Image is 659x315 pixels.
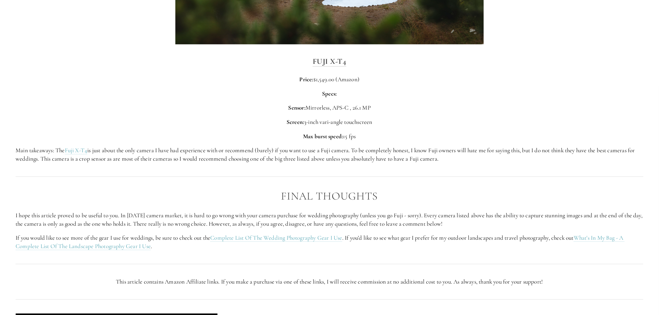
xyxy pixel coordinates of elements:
[16,146,643,163] p: Main takeaways: The is just about the only camera I have had experience with or recommend (barely...
[300,76,313,83] strong: Price:
[65,147,88,154] a: Fuji X-T4
[16,104,643,112] p: Mirrorless, APS-C , 26.1 MP
[313,57,346,66] strong: Fuji X-T4
[16,75,643,84] p: $1,549.00 (Amazon)
[287,118,304,125] strong: Screen:
[16,118,643,126] p: 3-inch vari-angle touchscreen
[16,211,643,228] p: I hope this article proved to be useful to you. In [DATE] camera market, it is hard to go wrong w...
[16,234,643,250] p: If you would like to see more of the gear I use for weddings, be sure to check out the . If you’d...
[16,190,643,202] h2: Final Thoughts
[16,278,643,286] p: This article contains Amazon Affiliate links. If you make a purchase via one of these links, I wi...
[16,234,625,250] a: What's In My Bag - A Complete List Of The Landscape Photography Gear I Use
[210,234,342,242] a: Complete List Of The Wedding Photography Gear I Use
[303,133,343,140] strong: Max burst speed:
[16,132,643,141] p: 15 fps
[313,57,346,67] a: Fuji X-T4
[322,90,337,97] strong: Specs:
[288,104,306,111] strong: Sensor:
